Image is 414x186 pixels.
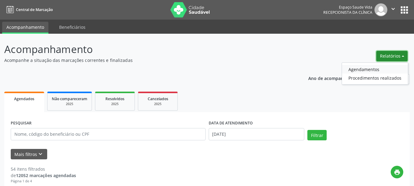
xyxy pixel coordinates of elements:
[100,102,130,106] div: 2025
[376,51,408,61] button: Relatórios
[52,102,87,106] div: 2025
[11,172,76,179] div: de
[342,63,408,85] ul: Relatórios
[37,151,44,158] i: keyboard_arrow_down
[308,74,363,82] p: Ano de acompanhamento
[11,128,206,140] input: Nome, código do beneficiário ou CPF
[11,179,76,184] div: Página 1 de 4
[342,74,408,82] a: Procedimentos realizados
[387,3,399,16] button: 
[4,42,288,57] p: Acompanhamento
[209,119,253,128] label: DATA DE ATENDIMENTO
[391,166,403,178] button: print
[307,130,327,140] button: Filtrar
[11,149,47,160] button: Mais filtroskeyboard_arrow_down
[11,119,32,128] label: PESQUISAR
[394,169,401,176] i: print
[4,5,53,15] a: Central de Marcação
[323,10,372,15] span: Recepcionista da clínica
[342,65,408,74] a: Agendamentos
[14,96,34,101] span: Agendados
[16,7,53,12] span: Central de Marcação
[399,5,410,15] button: apps
[16,173,76,178] strong: 12052 marcações agendadas
[142,102,173,106] div: 2025
[4,57,288,63] p: Acompanhe a situação das marcações correntes e finalizadas
[2,22,48,34] a: Acompanhamento
[390,6,397,12] i: 
[209,128,305,140] input: Selecione um intervalo
[52,96,87,101] span: Não compareceram
[55,22,90,32] a: Beneficiários
[374,3,387,16] img: img
[148,96,168,101] span: Cancelados
[105,96,124,101] span: Resolvidos
[323,5,372,10] div: Espaço Saude Vida
[11,166,76,172] div: 54 itens filtrados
